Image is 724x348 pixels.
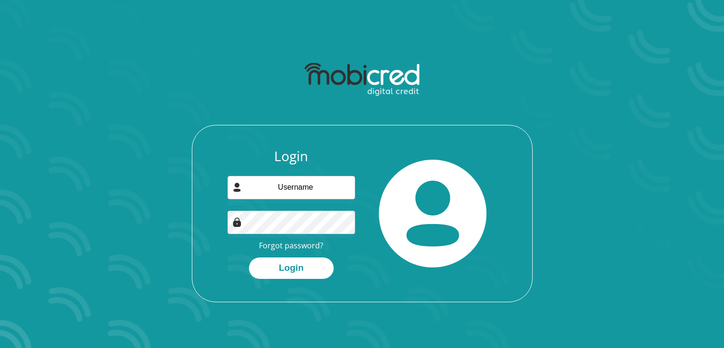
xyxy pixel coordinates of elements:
[228,176,355,199] input: Username
[232,183,242,192] img: user-icon image
[259,240,323,251] a: Forgot password?
[305,63,419,96] img: mobicred logo
[249,257,334,279] button: Login
[232,217,242,227] img: Image
[228,148,355,164] h3: Login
